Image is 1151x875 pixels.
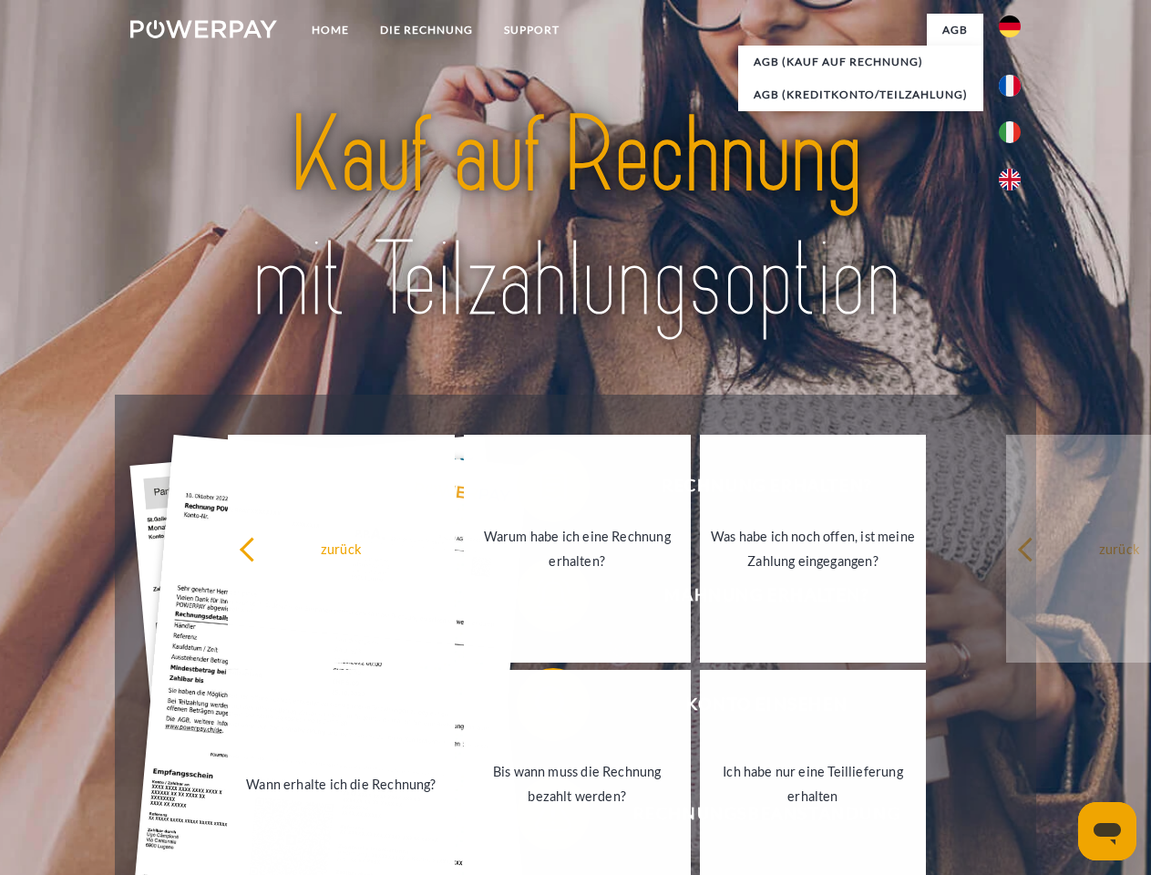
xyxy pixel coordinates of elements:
[700,435,927,663] a: Was habe ich noch offen, ist meine Zahlung eingegangen?
[475,759,680,808] div: Bis wann muss die Rechnung bezahlt werden?
[999,121,1021,143] img: it
[999,15,1021,37] img: de
[999,169,1021,190] img: en
[1078,802,1136,860] iframe: Schaltfläche zum Öffnen des Messaging-Fensters
[999,75,1021,97] img: fr
[738,78,983,111] a: AGB (Kreditkonto/Teilzahlung)
[711,524,916,573] div: Was habe ich noch offen, ist meine Zahlung eingegangen?
[296,14,365,46] a: Home
[738,46,983,78] a: AGB (Kauf auf Rechnung)
[174,87,977,349] img: title-powerpay_de.svg
[488,14,575,46] a: SUPPORT
[239,536,444,561] div: zurück
[711,759,916,808] div: Ich habe nur eine Teillieferung erhalten
[927,14,983,46] a: agb
[475,524,680,573] div: Warum habe ich eine Rechnung erhalten?
[239,771,444,796] div: Wann erhalte ich die Rechnung?
[130,20,277,38] img: logo-powerpay-white.svg
[365,14,488,46] a: DIE RECHNUNG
